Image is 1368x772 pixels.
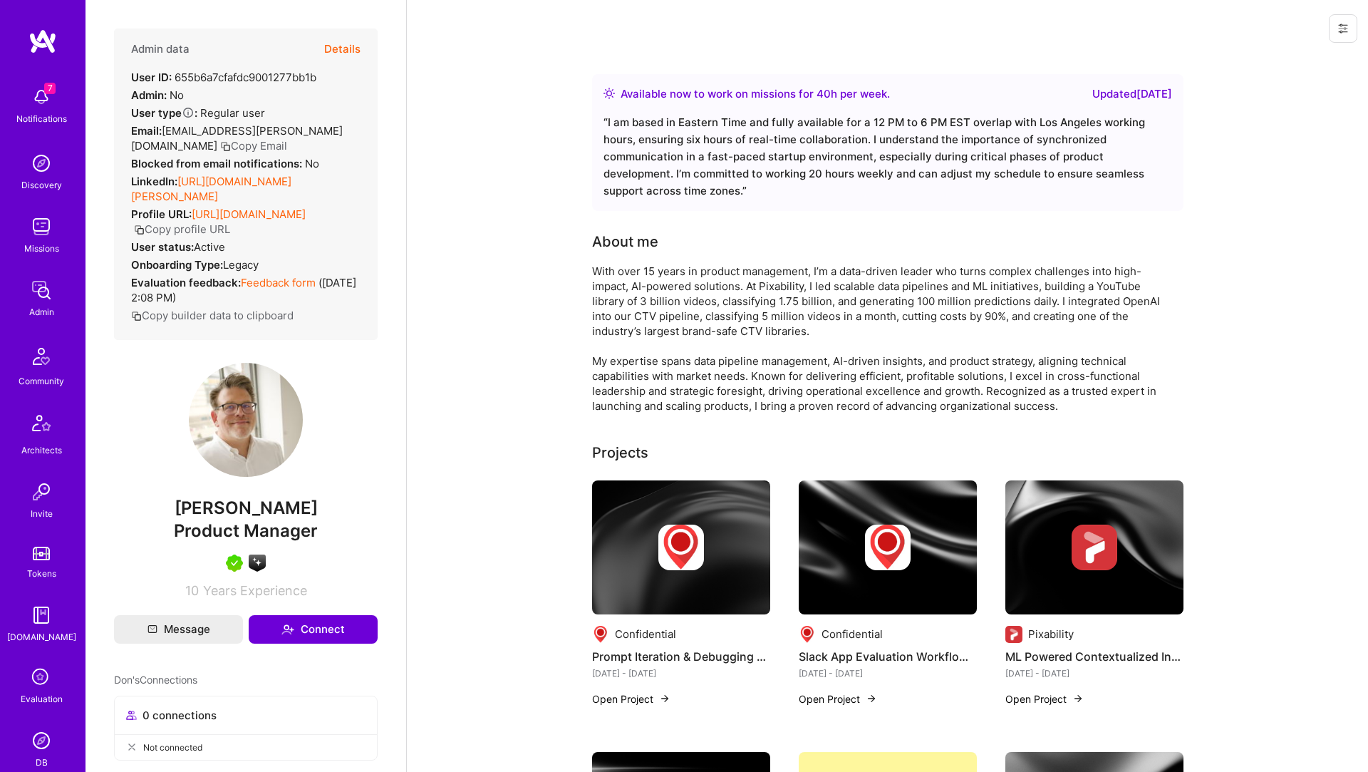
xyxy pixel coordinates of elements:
div: [DATE] - [DATE] [1005,666,1183,681]
div: [DOMAIN_NAME] [7,629,76,644]
img: Company logo [865,525,911,570]
div: Pixability [1028,627,1074,642]
div: Discovery [21,177,62,192]
strong: User status: [131,240,194,254]
img: cover [1005,480,1183,614]
button: Copy profile URL [134,222,230,237]
div: With over 15 years in product management, I’m a data-driven leader who turns complex challenges i... [592,264,1162,413]
button: Copy builder data to clipboard [131,308,294,323]
div: “ I am based in Eastern Time and fully available for a 12 PM to 6 PM EST overlap with Los Angeles... [603,114,1172,200]
img: Company logo [592,626,609,643]
span: [PERSON_NAME] [114,498,378,519]
strong: Blocked from email notifications: [131,157,305,170]
div: Updated [DATE] [1092,86,1172,103]
span: legacy [223,258,259,272]
img: Company logo [799,626,816,643]
strong: Admin: [131,88,167,102]
img: cover [592,480,770,614]
i: icon Copy [131,311,142,321]
span: 0 connections [142,708,217,723]
img: Availability [603,88,615,99]
i: icon Copy [134,225,145,235]
strong: LinkedIn: [131,175,177,188]
button: Message [114,615,243,644]
span: 10 [185,583,199,598]
i: Help [182,106,195,119]
div: No [131,88,184,103]
span: Years Experience [203,583,307,598]
button: Copy Email [220,138,287,153]
img: User Avatar [189,363,303,477]
div: Missions [24,241,59,256]
i: icon Copy [220,141,231,152]
div: 655b6a7cfafdc9001277bb1b [131,70,316,85]
div: About me [592,231,658,252]
button: Open Project [799,691,877,706]
h4: Slack App Evaluation Workflow Automation – GTM Team [799,647,977,666]
strong: Onboarding Type: [131,258,223,272]
div: Tokens [27,566,56,581]
img: Company logo [658,525,704,570]
button: Open Project [1005,691,1084,706]
span: Not connected [143,740,202,755]
div: Confidential [615,627,676,642]
div: [DATE] - [DATE] [592,666,770,681]
img: arrow-right [1072,693,1084,704]
img: Architects [24,408,58,443]
img: logo [28,29,57,54]
a: [URL][DOMAIN_NAME][PERSON_NAME] [131,175,291,203]
i: icon CloseGray [126,741,138,753]
img: Company logo [1005,626,1022,643]
button: Details [324,29,361,70]
span: Product Manager [174,520,318,541]
img: A.Teamer in Residence [226,555,243,572]
div: Evaluation [21,691,63,706]
div: ( [DATE] 2:08 PM ) [131,275,361,305]
h4: Admin data [131,43,190,56]
span: 40 [817,87,831,101]
img: Company logo [1072,525,1117,570]
img: tokens [33,547,50,560]
div: No [131,156,319,171]
span: Active [194,240,225,254]
div: Projects [592,442,648,463]
h4: ML Powered Contextualized Insight Dashboard for YouTube Content Insights [1005,647,1183,666]
strong: Evaluation feedback: [131,276,241,289]
img: Community [24,339,58,374]
span: [EMAIL_ADDRESS][PERSON_NAME][DOMAIN_NAME] [131,124,343,153]
img: admin teamwork [27,276,56,304]
div: [DATE] - [DATE] [799,666,977,681]
a: Feedback form [241,276,316,289]
img: arrow-right [866,693,877,704]
div: Notifications [16,111,67,126]
div: Confidential [822,627,883,642]
span: 7 [44,83,56,94]
div: Regular user [131,105,265,120]
strong: User type : [131,106,197,120]
img: A.I. guild [249,555,266,572]
strong: Profile URL: [131,207,192,221]
strong: User ID: [131,71,172,84]
img: cover [799,480,977,614]
button: Connect [249,615,378,644]
i: icon Collaborator [126,710,137,721]
i: icon Mail [147,624,157,634]
h4: Prompt Iteration & Debugging Tool – Human-in-the-Loop Evaluation [592,647,770,666]
img: bell [27,83,56,111]
div: Available now to work on missions for h per week . [621,86,890,103]
img: guide book [27,601,56,629]
i: icon Connect [281,623,294,636]
img: discovery [27,149,56,177]
img: Admin Search [27,726,56,755]
div: DB [36,755,48,770]
img: Invite [27,478,56,506]
div: Community [19,374,64,388]
div: Invite [31,506,53,521]
strong: Email: [131,124,162,138]
i: icon SelectionTeam [28,664,55,691]
a: [URL][DOMAIN_NAME] [192,207,306,221]
img: teamwork [27,212,56,241]
button: Open Project [592,691,670,706]
div: Admin [29,304,54,319]
div: Architects [21,443,62,458]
